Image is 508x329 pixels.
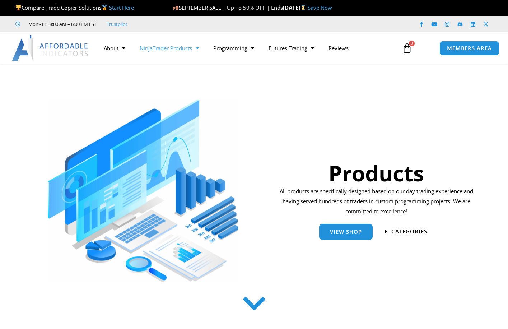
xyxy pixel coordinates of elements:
[102,5,107,10] img: 🥇
[319,224,373,240] a: View Shop
[107,20,127,28] a: Trustpilot
[385,229,427,234] a: categories
[321,40,356,56] a: Reviews
[12,35,89,61] img: LogoAI | Affordable Indicators – NinjaTrader
[277,158,476,188] h1: Products
[16,5,21,10] img: 🏆
[173,4,283,11] span: SEPTEMBER SALE | Up To 50% OFF | Ends
[447,46,492,51] span: MEMBERS AREA
[283,4,308,11] strong: [DATE]
[300,5,306,10] img: ⌛
[206,40,261,56] a: Programming
[173,5,178,10] img: 🍂
[391,229,427,234] span: categories
[439,41,499,56] a: MEMBERS AREA
[277,186,476,217] p: All products are specifically designed based on our day trading experience and having served hund...
[261,40,321,56] a: Futures Trading
[97,40,396,56] nav: Menu
[308,4,332,11] a: Save Now
[97,40,132,56] a: About
[409,41,415,46] span: 0
[48,100,238,282] img: ProductsSection scaled | Affordable Indicators – NinjaTrader
[27,20,97,28] span: Mon - Fri: 8:00 AM – 6:00 PM EST
[330,229,362,235] span: View Shop
[15,4,134,11] span: Compare Trade Copier Solutions
[132,40,206,56] a: NinjaTrader Products
[109,4,134,11] a: Start Here
[391,38,423,59] a: 0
